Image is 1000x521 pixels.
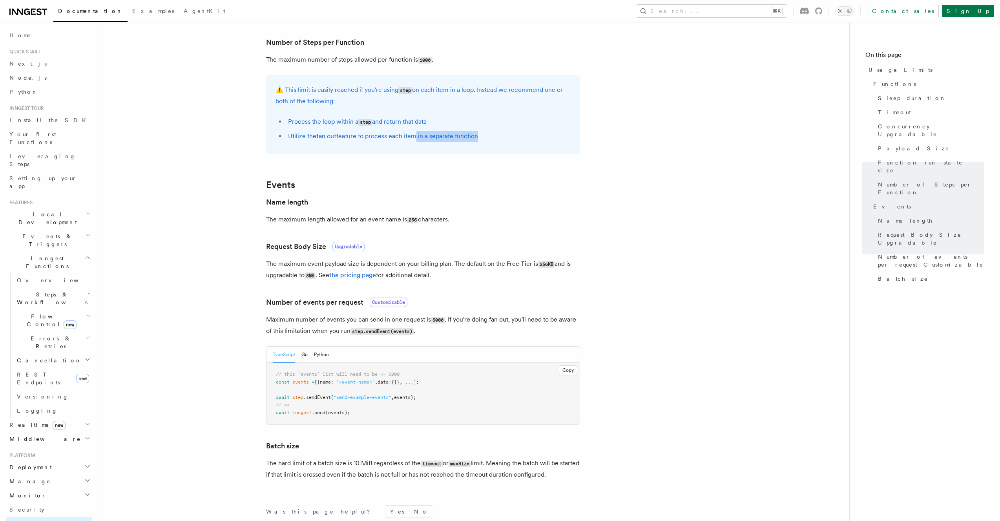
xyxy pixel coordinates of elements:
span: Next.js [9,60,47,67]
span: Versioning [17,393,69,400]
span: Concurrency Upgradable [878,122,984,138]
span: Security [9,506,44,513]
span: Events [873,203,911,210]
a: Events [266,179,295,190]
p: The maximum event payload size is dependent on your billing plan. The default on the Free Tier is... [266,258,580,281]
span: Inngest tour [6,105,44,112]
div: Inngest Functions [6,273,92,418]
a: Concurrency Upgradable [875,119,984,141]
p: The hard limit of a batch size is 10 MiB regardless of the or limit. Meaning the batch will be st... [266,458,580,480]
button: Local Development [6,207,92,229]
button: Manage [6,474,92,488]
span: Batch size [878,275,928,283]
span: .send [312,410,325,415]
span: Cancellation [14,356,82,364]
code: step [398,87,412,94]
a: the pricing page [329,271,376,279]
a: Your first Functions [6,127,92,149]
button: Search...⌘K [636,5,787,17]
a: Node.js [6,71,92,85]
span: "<event-name>" [336,379,375,385]
p: Was this page helpful? [266,508,376,516]
span: await [276,410,290,415]
li: Utilize the feature to process each item in a separate function [286,131,571,142]
a: Number of events per request Customizable [875,250,984,272]
span: Monitor [6,492,46,499]
span: new [76,374,89,383]
a: Setting up your app [6,171,92,193]
span: new [64,320,77,329]
a: Payload Size [875,141,984,155]
a: Versioning [14,389,92,404]
button: TypeScript [273,347,295,363]
span: Local Development [6,210,86,226]
li: Process the loop within a and return that data [286,116,571,128]
p: The maximum length allowed for an event name is characters. [266,214,580,225]
a: Next.js [6,57,92,71]
a: Batch size [266,441,299,452]
code: 256 [407,217,418,223]
span: Flow Control [14,313,86,328]
a: Security [6,503,92,517]
span: .sendEvent [303,395,331,400]
span: = [312,379,314,385]
button: No [409,506,433,517]
h4: On this page [865,50,984,63]
span: Number of events per request Customizable [878,253,984,269]
a: Examples [128,2,179,21]
button: Cancellation [14,353,92,367]
span: Features [6,199,33,206]
span: Documentation [58,8,123,14]
span: Payload Size [878,144,949,152]
span: Realtime [6,421,66,429]
a: Leveraging Steps [6,149,92,171]
span: (events); [325,410,350,415]
a: Sleep duration [875,91,984,105]
a: Overview [14,273,92,287]
span: Overview [17,277,98,283]
button: Errors & Retries [14,331,92,353]
a: Request Body Size Upgradable [875,228,984,250]
span: Usage Limits [869,66,932,74]
button: Monitor [6,488,92,503]
a: AgentKit [179,2,230,21]
code: step.sendEvent(events) [350,328,414,335]
p: The maximum number of steps allowed per function is . [266,54,580,66]
span: Node.js [9,75,47,81]
span: Request Body Size Upgradable [878,231,984,247]
span: AgentKit [184,8,225,14]
span: Events & Triggers [6,232,86,248]
a: Python [6,85,92,99]
p: ⚠️ This limit is easily reached if you're using on each item in a loop. Instead we recommend one ... [276,84,571,107]
span: , [391,395,394,400]
span: , [400,379,402,385]
button: Python [314,347,329,363]
button: Realtimenew [6,418,92,432]
button: Flow Controlnew [14,309,92,331]
span: Install the SDK [9,117,91,123]
button: Inngest Functions [6,251,92,273]
span: inngest [292,410,312,415]
span: events [292,379,309,385]
a: Contact sales [867,5,939,17]
button: Go [301,347,308,363]
a: Name length [266,197,308,208]
span: Middleware [6,435,81,443]
span: Your first Functions [9,131,56,145]
span: Platform [6,452,35,459]
a: fan out [316,132,336,140]
span: [{name [314,379,331,385]
button: Deployment [6,460,92,474]
a: Request Body SizeUpgradable [266,241,365,252]
a: Number of events per requestCustomizable [266,297,407,308]
a: Documentation [53,2,128,22]
span: Python [9,89,38,95]
a: Sign Up [942,5,994,17]
a: Usage Limits [865,63,984,77]
span: Number of Steps per Function [878,181,984,196]
span: REST Endpoints [17,371,60,386]
span: Function run state size [878,159,984,174]
code: maxSize [449,461,471,467]
a: Timeout [875,105,984,119]
span: Manage [6,477,51,485]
